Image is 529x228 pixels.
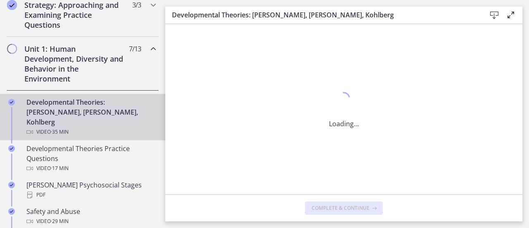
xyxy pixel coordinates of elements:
[329,90,359,109] div: 1
[172,10,473,20] h3: Developmental Theories: [PERSON_NAME], [PERSON_NAME], Kohlberg
[26,127,155,137] div: Video
[26,180,155,200] div: [PERSON_NAME] Psychosocial Stages
[51,216,69,226] span: · 29 min
[26,163,155,173] div: Video
[26,216,155,226] div: Video
[8,182,15,188] i: Completed
[26,144,155,173] div: Developmental Theories Practice Questions
[26,97,155,137] div: Developmental Theories: [PERSON_NAME], [PERSON_NAME], Kohlberg
[312,205,369,211] span: Complete & continue
[24,44,125,84] h2: Unit 1: Human Development, Diversity and Behavior in the Environment
[329,119,359,129] p: Loading...
[26,206,155,226] div: Safety and Abuse
[51,127,69,137] span: · 35 min
[129,44,141,54] span: 7 / 13
[8,145,15,152] i: Completed
[8,99,15,106] i: Completed
[8,208,15,215] i: Completed
[51,163,69,173] span: · 17 min
[305,202,383,215] button: Complete & continue
[26,190,155,200] div: PDF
